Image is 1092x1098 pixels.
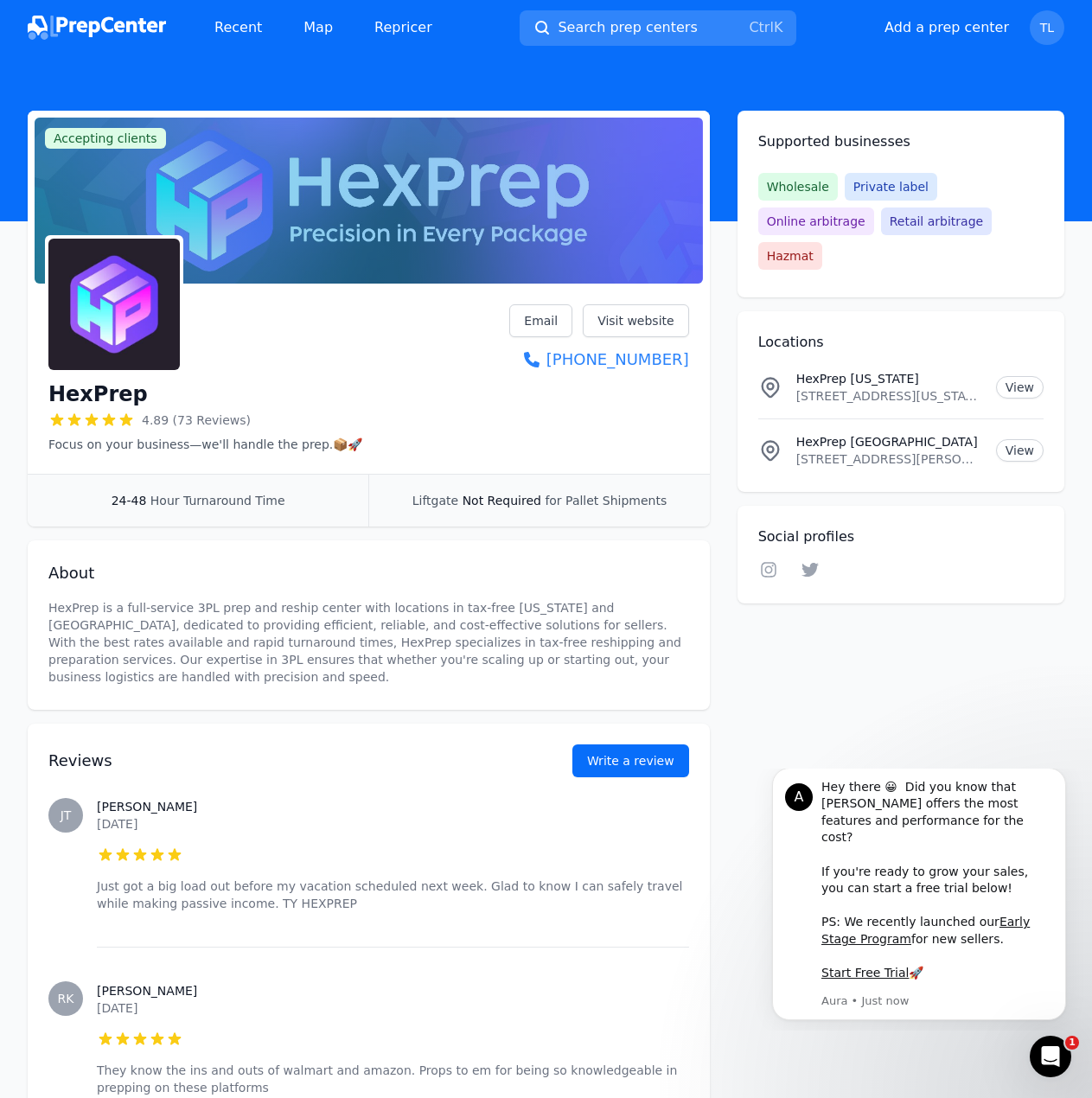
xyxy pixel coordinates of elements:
[45,128,166,149] span: Accepting clients
[48,380,148,408] h1: HexPrep
[583,304,689,337] a: Visit website
[290,10,347,45] a: Map
[75,10,307,214] div: Hey there 😀 Did you know that [PERSON_NAME] offers the most features and performance for the cost...
[97,982,689,999] h3: [PERSON_NAME]
[48,239,180,370] img: HexPrep
[150,494,285,508] span: Hour Turnaround Time
[61,809,72,821] span: JT
[28,16,166,40] img: PrepCenter
[75,225,307,240] p: Message from Aura, sent Just now
[758,207,874,235] span: Online arbitrage
[361,10,446,45] a: Repricer
[97,817,137,831] time: [DATE]
[97,878,689,912] p: Just got a big load out before my vacation scheduled next week. Glad to know I can safely travel ...
[142,412,251,429] span: 4.89 (73 Reviews)
[520,10,796,46] button: Search prep centersCtrlK
[572,744,689,777] button: Write a review
[97,1001,137,1015] time: [DATE]
[97,1062,689,1096] p: They know the ins and outs of walmart and amazon. Props to em for being so knowledgeable in prepp...
[1030,1036,1071,1077] iframe: Intercom live chat
[48,561,689,585] h2: About
[1065,1036,1079,1050] span: 1
[97,798,689,815] h3: [PERSON_NAME]
[509,348,688,372] a: [PHONE_NUMBER]
[558,17,697,38] span: Search prep centers
[75,10,307,222] div: Message content
[796,433,982,450] p: HexPrep [GEOGRAPHIC_DATA]
[163,197,177,211] b: 🚀
[758,527,1044,547] h2: Social profiles
[201,10,276,45] a: Recent
[463,494,541,508] span: Not Required
[774,19,783,35] kbd: K
[412,494,458,508] span: Liftgate
[509,304,572,337] a: Email
[58,993,74,1005] span: RK
[796,450,982,468] p: [STREET_ADDRESS][PERSON_NAME][US_STATE]
[796,370,982,387] p: HexPrep [US_STATE]
[112,494,147,508] span: 24-48
[758,173,838,201] span: Wholesale
[545,494,667,508] span: for Pallet Shipments
[758,332,1044,353] h2: Locations
[1040,22,1054,34] span: TL
[48,749,517,773] h2: Reviews
[996,376,1044,399] a: View
[884,17,1009,38] button: Add a prep center
[48,436,362,453] p: Focus on your business—we'll handle the prep.📦🚀
[749,19,773,35] kbd: Ctrl
[845,173,937,201] span: Private label
[881,207,992,235] span: Retail arbitrage
[746,769,1092,1031] iframe: Intercom notifications message
[1030,10,1064,45] button: TL
[796,387,982,405] p: [STREET_ADDRESS][US_STATE]
[75,197,163,211] a: Start Free Trial
[996,439,1044,462] a: View
[39,15,67,42] div: Profile image for Aura
[758,131,1044,152] h2: Supported businesses
[758,242,822,270] span: Hazmat
[48,599,689,686] p: HexPrep is a full-service 3PL prep and reship center with locations in tax-free [US_STATE] and [G...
